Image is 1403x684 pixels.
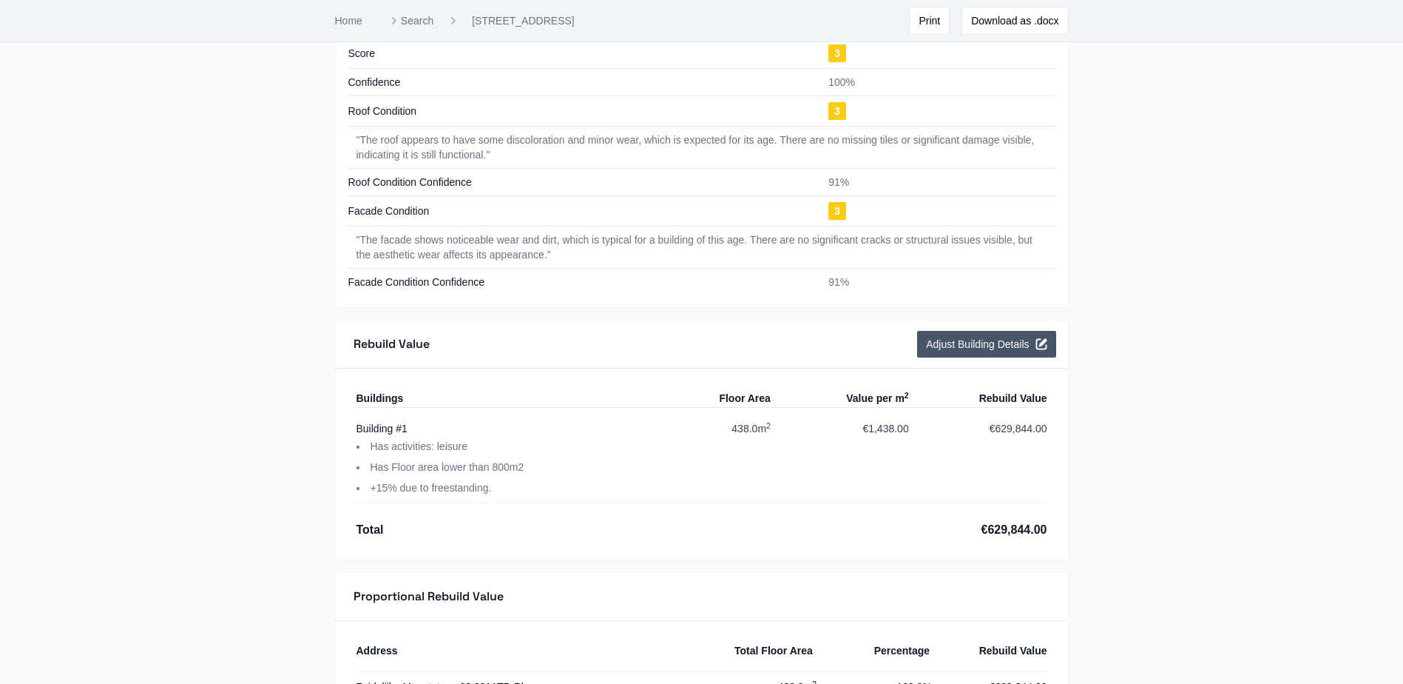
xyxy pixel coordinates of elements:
[990,420,1047,497] div: €629,844.00
[828,44,846,62] span: 3
[354,335,430,353] h3: Rebuild Value
[708,642,813,660] div: Total Floor Area
[862,420,908,497] div: €1,438.00
[348,127,1056,169] td: " The roof appears to have some discoloration and minor wear, which is expected for its age. Ther...
[905,391,909,400] sup: 2
[356,458,593,476] li: Has Floor area lower than 800m2
[354,588,504,606] h3: Proportional Rebuild Value
[356,389,633,407] div: Buildings
[819,69,1055,96] td: 100%
[766,421,771,430] sup: 2
[909,7,950,35] button: Print
[356,437,593,455] li: Has activities: leisure
[356,642,696,660] div: Address
[348,96,820,127] td: Roof Condition
[472,13,574,28] a: [STREET_ADDRESS]
[356,420,633,437] div: Building # 1
[828,202,846,220] span: 3
[819,169,1055,196] td: 91%
[356,479,593,497] li: +15% due to freestanding.
[828,102,846,120] span: 3
[348,227,1056,269] td: " The facade shows noticeable wear and dirt, which is typical for a building of this age. There a...
[348,69,820,96] td: Confidence
[348,196,820,227] td: Facade Condition
[979,389,1047,407] div: Rebuild Value
[348,169,820,196] td: Roof Condition Confidence
[917,331,1055,358] button: Adjust Building Details
[386,13,433,28] a: Search
[819,269,1055,296] td: 91%
[731,420,771,497] div: 438.0 m
[825,642,930,660] div: Percentage
[335,15,362,27] a: Home
[961,7,1068,35] button: Download as .docx
[981,521,1047,539] div: €629,844.00
[771,389,909,407] div: Value per m
[632,389,771,407] div: Floor Area
[356,521,384,539] div: Total
[348,38,820,69] td: Score
[348,269,820,296] td: Facade Condition Confidence
[941,642,1047,660] div: Rebuild Value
